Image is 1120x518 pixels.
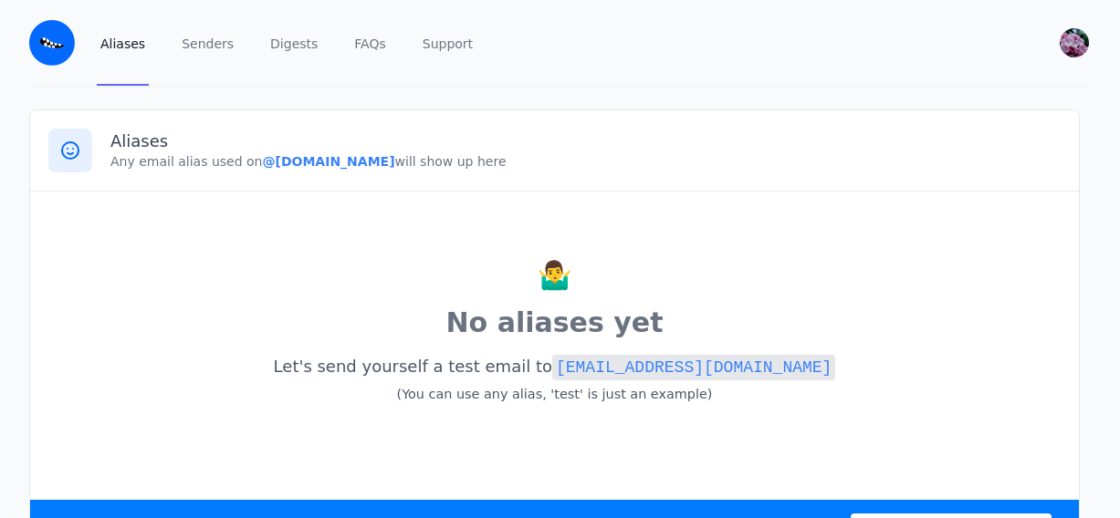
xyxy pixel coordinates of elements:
[110,130,1061,152] h3: Aliases
[48,303,1061,343] p: No aliases yet
[48,255,1061,295] p: 🤷‍♂️
[262,154,394,169] b: @[DOMAIN_NAME]
[552,357,835,376] a: [EMAIL_ADDRESS][DOMAIN_NAME]
[48,350,1061,410] p: Let's send yourself a test email to
[397,387,713,401] small: (You can use any alias, 'test' is just an example)
[1058,26,1091,59] button: User menu
[29,20,75,66] img: Email Monster
[552,355,835,380] code: [EMAIL_ADDRESS][DOMAIN_NAME]
[1060,28,1089,57] img: MorgGan🌹's Avatar
[110,152,1061,171] p: Any email alias used on will show up here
